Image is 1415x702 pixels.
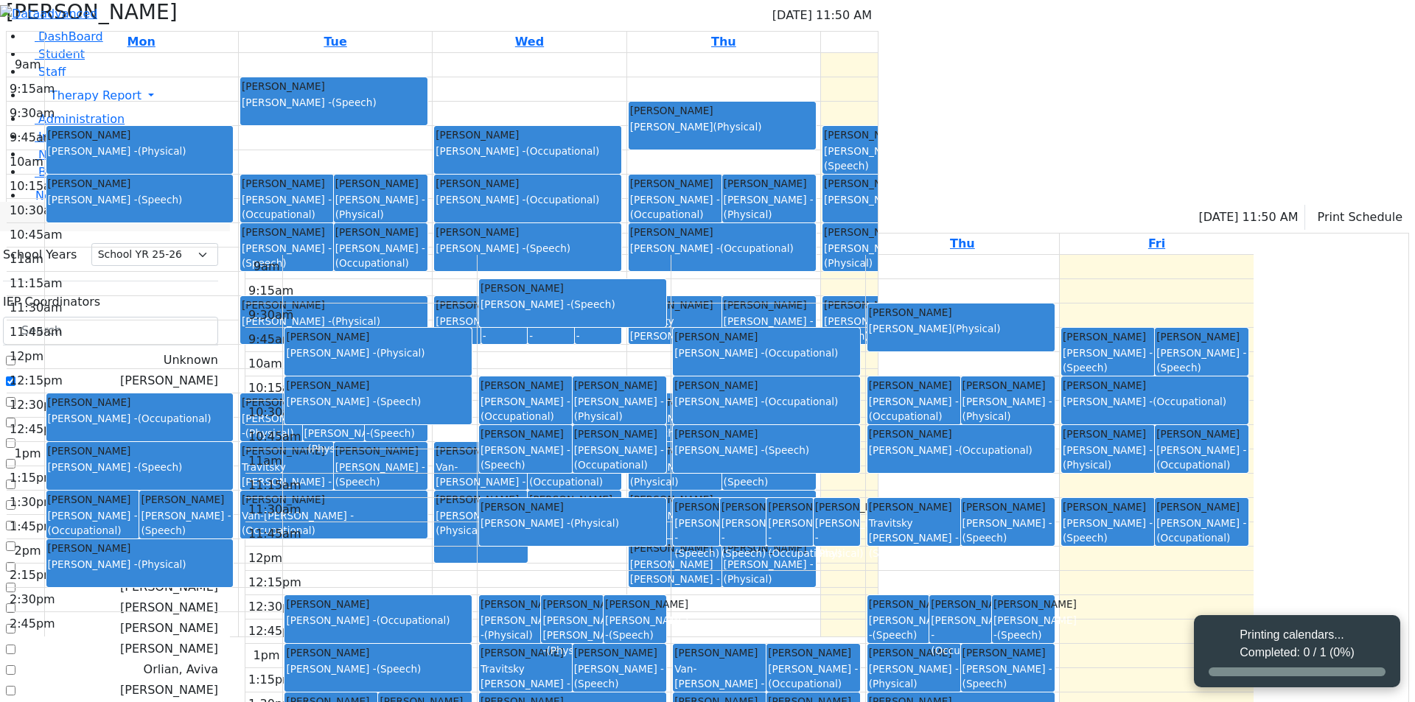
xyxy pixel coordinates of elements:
div: 12pm [7,348,46,365]
span: (Physical) [815,547,864,559]
div: 12pm [245,550,285,567]
div: [PERSON_NAME] [286,645,470,660]
div: 9:45am [7,129,57,147]
span: (Occupational) [720,242,794,254]
span: (Occupational) [48,524,122,536]
div: [PERSON_NAME] [242,176,332,191]
div: 2:30pm [7,591,58,608]
div: [PERSON_NAME] - [1063,345,1153,376]
div: [PERSON_NAME] - [48,508,139,538]
div: [PERSON_NAME] - [286,613,470,628]
div: 9am [251,258,283,275]
div: 11:45am [245,525,304,543]
a: September 25, 2025 [947,234,978,254]
div: [PERSON_NAME] - [869,443,1053,457]
span: (Speech) [138,194,183,206]
label: School Years [3,246,77,264]
span: (Speech) [377,663,422,675]
input: Search [3,317,218,345]
div: [PERSON_NAME] - [481,613,540,643]
label: [PERSON_NAME] [120,681,218,699]
div: Travitsky [PERSON_NAME] - [242,460,332,505]
span: (Physical) [377,347,425,359]
span: (Occupational) [630,208,704,220]
div: [PERSON_NAME] - [1156,443,1247,473]
div: [PERSON_NAME] [48,492,139,507]
div: [PERSON_NAME] [722,499,765,514]
div: 10:30am [245,404,304,421]
div: 12:45pm [245,622,304,640]
div: [PERSON_NAME] [335,225,426,239]
span: (Speech) [824,160,869,172]
div: 12:30pm [7,396,66,414]
div: [PERSON_NAME] - [286,661,470,676]
div: 11:30am [7,299,66,317]
div: [PERSON_NAME] [48,395,232,410]
div: [PERSON_NAME] - [824,241,915,271]
div: [PERSON_NAME] - [869,661,960,692]
div: [PERSON_NAME] - [481,516,665,530]
div: [PERSON_NAME] - [48,557,232,572]
div: 11am [245,452,285,470]
div: [PERSON_NAME] [481,499,665,514]
div: [PERSON_NAME] [48,176,232,191]
div: [PERSON_NAME] [286,329,470,344]
div: [PERSON_NAME] - [1063,516,1153,546]
div: [PERSON_NAME] [815,499,859,514]
span: (Physical) [138,145,186,157]
span: (Physical) [962,410,1011,422]
span: (Occupational) [931,645,1005,656]
span: (Occupational) [1156,459,1230,471]
a: September 23, 2025 [321,32,349,52]
div: 1pm [12,445,44,463]
div: [PERSON_NAME] [481,427,571,441]
div: [PERSON_NAME] [724,176,814,191]
div: [PERSON_NAME] - [630,192,721,222]
div: [PERSON_NAME] [574,427,665,441]
div: 12:30pm [245,598,304,616]
span: (Physical) [138,558,186,570]
span: (Occupational) [242,524,315,536]
label: Orlian, Aviva [144,661,218,678]
div: [PERSON_NAME] [48,541,232,555]
span: (Physical) [1063,459,1111,471]
span: (Occupational) [869,410,943,422]
div: [PERSON_NAME] - [931,613,990,658]
div: 2:15pm [7,566,58,584]
div: [PERSON_NAME] [436,176,620,191]
div: [PERSON_NAME] - [993,613,1053,643]
div: [PERSON_NAME] [869,427,1053,441]
span: (Physical) [952,323,1001,334]
div: 11:45am [7,323,66,341]
div: [PERSON_NAME] [869,597,929,611]
div: [PERSON_NAME] - [722,516,765,561]
div: [PERSON_NAME] - [48,460,232,474]
div: Travitsky [PERSON_NAME] - [869,516,960,561]
button: Print Schedule [1305,205,1409,230]
span: (Speech) [570,298,615,310]
div: 9:15am [245,282,296,300]
div: 12:45pm [7,421,66,438]
a: September 26, 2025 [1145,234,1168,254]
span: (Speech) [722,547,766,559]
div: [PERSON_NAME] [542,597,602,611]
span: (Occupational) [525,145,599,157]
span: [DATE] 11:50 AM [1198,208,1298,226]
div: [PERSON_NAME] - [962,516,1053,546]
div: [PERSON_NAME] [242,443,332,458]
div: [PERSON_NAME] [674,645,765,660]
div: 1:45pm [7,518,58,536]
span: (Physical) [546,645,595,656]
div: 10:45am [245,428,304,446]
div: 1:15pm [7,469,58,487]
span: (Physical) [713,121,762,133]
span: (Occupational) [1153,396,1226,407]
div: [PERSON_NAME] [962,499,1053,514]
span: (Occupational) [959,444,1033,456]
span: (Speech) [609,629,654,641]
div: [PERSON_NAME] - [481,297,665,312]
div: [PERSON_NAME] [286,378,470,393]
div: [PERSON_NAME] - [1063,394,1247,409]
span: (Occupational) [574,459,648,471]
div: [PERSON_NAME] [1063,427,1153,441]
